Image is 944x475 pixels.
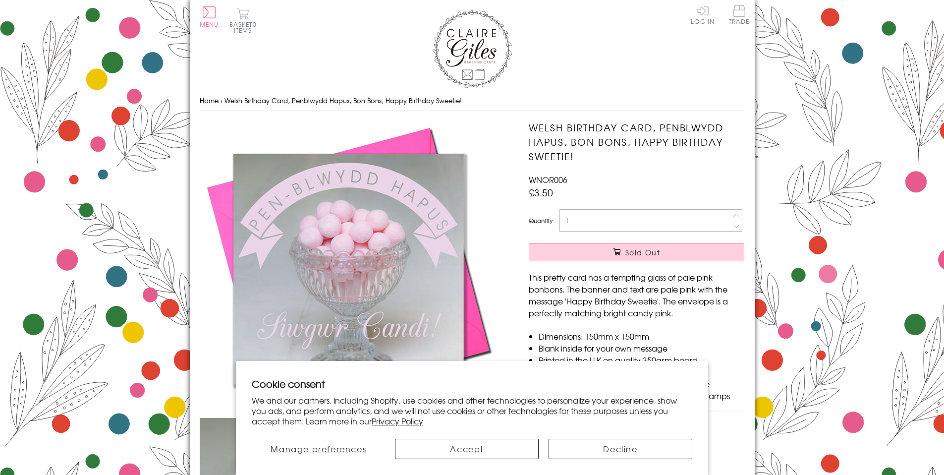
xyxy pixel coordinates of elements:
[691,5,715,24] a: Log In
[372,415,423,427] a: Privacy Policy
[539,354,744,366] li: Printed in the U.K on quality 350gsm board
[229,8,257,33] button: Basket0 items
[529,243,744,261] button: Sold Out
[625,247,660,257] span: Sold Out
[529,271,744,319] p: This pretty card has a tempting glass of pale pink bonbons. The banner and text are pale pink wit...
[529,174,567,185] span: WNOR006
[539,330,744,342] li: Dimensions: 150mm x 150mm
[200,20,219,29] span: Menu
[221,96,222,105] span: ›
[529,120,744,163] h1: Welsh Birthday Card, Penblwydd Hapus, Bon Bons, Happy Birthday Sweetie!
[200,96,219,105] a: Home
[234,20,257,35] span: 0 items
[252,395,692,426] p: We and our partners, including Shopify, use cookies and other technologies to personalize your ex...
[433,10,512,88] img: Claire Giles Greetings Cards
[252,439,385,459] button: Manage preferences
[224,96,462,105] span: Welsh Birthday Card, Penblwydd Hapus, Bon Bons, Happy Birthday Sweetie!
[200,120,497,418] img: Welsh Birthday Card, Penblwydd Hapus, Bon Bons, Happy Birthday Sweetie!
[729,5,750,26] a: Trade
[529,185,553,199] span: £3.50
[729,5,750,24] span: Trade
[529,216,553,225] label: Quantity
[252,377,692,391] h2: Cookie consent
[539,342,744,354] li: Blank inside for your own message
[200,91,745,111] nav: breadcrumbs
[549,439,692,459] button: Decline
[200,6,219,27] button: Menu
[395,439,539,459] button: Accept
[271,443,366,455] span: Manage preferences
